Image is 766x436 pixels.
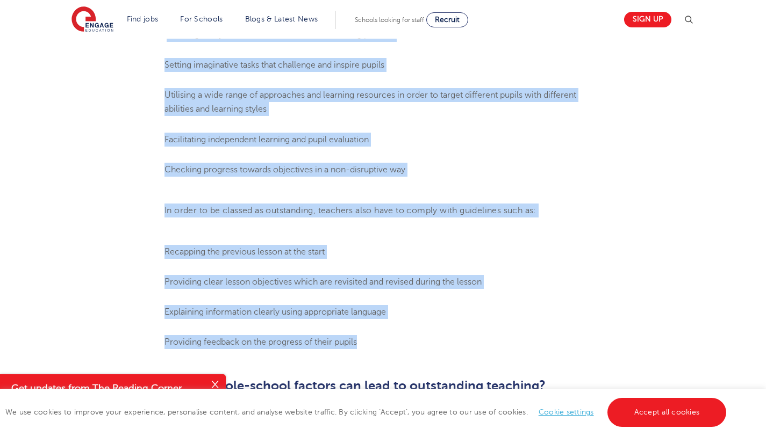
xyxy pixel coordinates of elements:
[164,277,482,287] span: Providing clear lesson objectives which are revisited and revised during the lesson
[164,30,395,40] span: Involving every one of their students in the learning process
[624,12,671,27] a: Sign up
[164,337,357,347] span: Providing feedback on the progress of their pupils
[180,15,223,23] a: For Schools
[426,12,468,27] a: Recruit
[607,398,727,427] a: Accept all cookies
[71,6,113,33] img: Engage Education
[164,165,405,175] span: Checking progress towards objectives in a non-disruptive way
[164,307,386,317] span: Explaining information clearly using appropriate language
[539,408,594,416] a: Cookie settings
[5,408,729,416] span: We use cookies to improve your experience, personalise content, and analyse website traffic. By c...
[11,382,203,395] h4: Get updates from The Reading Corner
[164,90,576,114] span: Utilising a wide range of approaches and learning resources in order to target different pupils w...
[355,16,424,24] span: Schools looking for staff
[164,247,325,257] span: Recapping the previous lesson at the start
[164,206,536,215] span: In order to be classed as outstanding, teachers also have to comply with guidelines such as:
[164,378,546,393] span: Which whole-school factors can lead to outstanding teaching?
[245,15,318,23] a: Blogs & Latest News
[164,60,384,70] span: Setting imaginative tasks that challenge and inspire pupils
[204,374,226,396] button: Close
[164,135,369,144] span: Facilitating independent learning and pupil evaluation
[127,15,159,23] a: Find jobs
[435,16,460,24] span: Recruit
